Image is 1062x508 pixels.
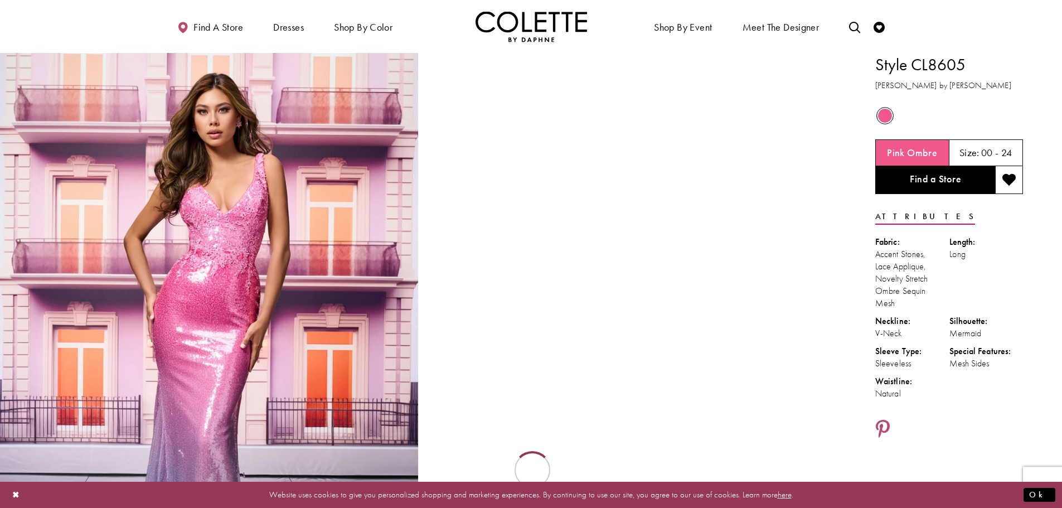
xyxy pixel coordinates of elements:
div: Fabric: [875,236,949,248]
div: Mermaid [949,327,1024,340]
a: Share using Pinterest - Opens in new tab [875,419,890,441]
a: here [778,489,792,500]
span: Dresses [270,11,307,42]
a: Find a Store [875,166,995,194]
a: Attributes [875,209,975,225]
a: Visit Home Page [476,11,587,42]
span: Shop by color [334,22,392,33]
div: Silhouette: [949,315,1024,327]
a: Find a store [174,11,246,42]
span: Find a store [193,22,243,33]
div: Accent Stones, Lace Applique, Novelty Stretch Ombre Sequin Mesh [875,248,949,309]
div: Special Features: [949,345,1024,357]
img: Colette by Daphne [476,11,587,42]
h1: Style CL8605 [875,53,1023,76]
video: Style CL8605 Colette by Daphne #1 autoplay loop mute video [424,53,842,262]
div: Sleeveless [875,357,949,370]
div: Product color controls state depends on size chosen [875,105,1023,127]
div: Mesh Sides [949,357,1024,370]
div: Long [949,248,1024,260]
a: Toggle search [846,11,863,42]
div: Length: [949,236,1024,248]
div: Waistline: [875,375,949,388]
span: Shop By Event [651,11,715,42]
div: Neckline: [875,315,949,327]
button: Add to wishlist [995,166,1023,194]
p: Website uses cookies to give you personalized shopping and marketing experiences. By continuing t... [80,487,982,502]
span: Size: [959,146,979,159]
span: Shop by color [331,11,395,42]
button: Close Dialog [7,485,26,505]
h5: Chosen color [887,147,937,158]
a: Meet the designer [740,11,822,42]
h5: 00 - 24 [981,147,1012,158]
h3: [PERSON_NAME] by [PERSON_NAME] [875,79,1023,92]
span: Dresses [273,22,304,33]
div: Natural [875,388,949,400]
div: Sleeve Type: [875,345,949,357]
button: Submit Dialog [1024,488,1055,502]
a: Check Wishlist [871,11,888,42]
div: V-Neck [875,327,949,340]
div: Pink Ombre [875,106,895,125]
span: Meet the designer [743,22,819,33]
span: Shop By Event [654,22,712,33]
